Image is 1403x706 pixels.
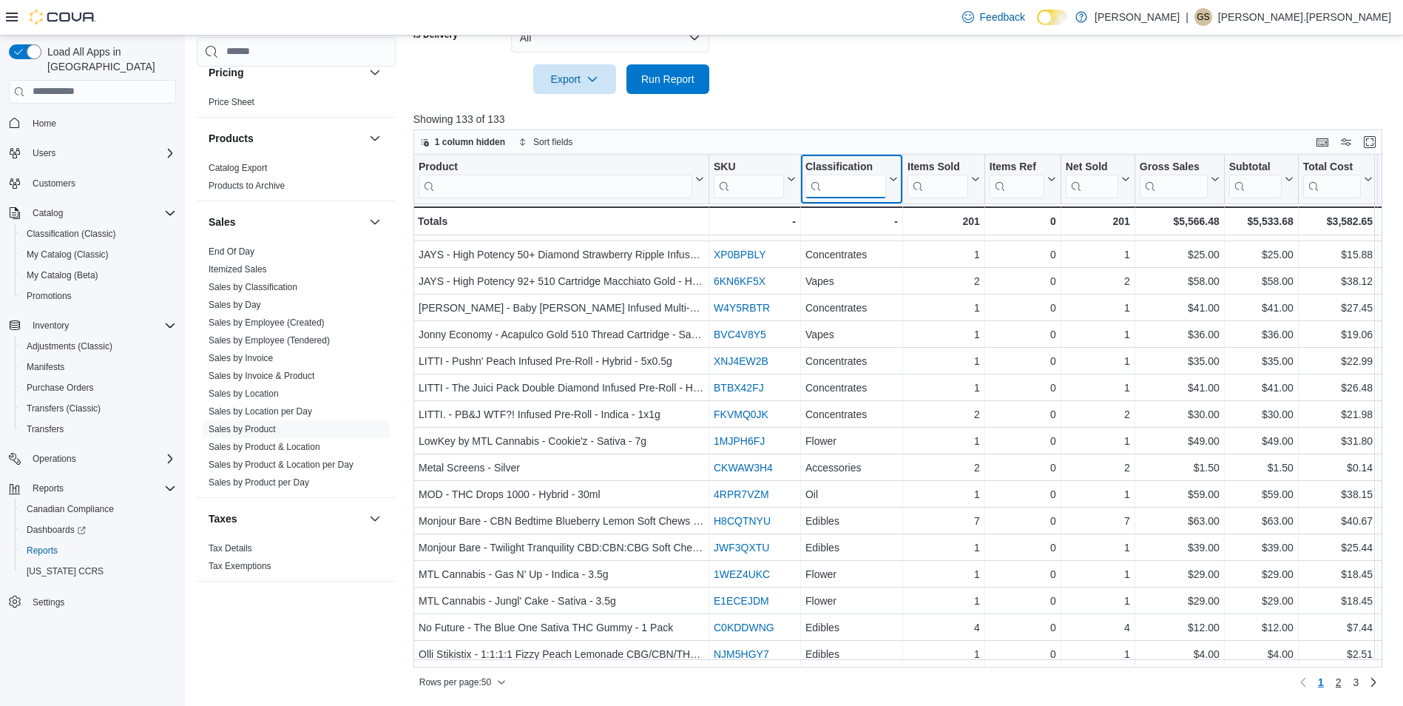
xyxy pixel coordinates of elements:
div: Concentrates [805,379,898,397]
span: Sales by Employee (Tendered) [209,334,330,346]
a: Feedback [956,2,1031,32]
h3: Pricing [209,65,243,80]
div: JAYS - High Potency 50+ Diamond Strawberry Ripple Infused Pre-Roll - Sativa - 3x0.5g [419,246,704,263]
div: 0 [990,219,1056,237]
a: Manifests [21,358,70,376]
span: Sales by Product per Day [209,477,309,488]
a: Itemized Sales [209,264,267,275]
a: Canadian Compliance [21,500,120,518]
div: Products [197,159,396,201]
a: XNJ4EW2B [714,355,768,367]
span: Sales by Classification [209,281,297,293]
button: Display options [1337,133,1355,151]
span: Home [33,118,56,130]
a: 1WEZ4UKC [714,568,770,580]
a: 6KN6KF5X [714,275,765,287]
div: Geoff St.Germain [1194,8,1212,26]
div: SKU [714,160,784,174]
button: Products [209,131,363,146]
div: $58.00 [1140,272,1220,290]
button: Inventory [27,317,75,334]
div: $49.00 [1229,432,1294,450]
div: LITTI. - PB&J WTF?! Infused Pre-Roll - Indica - 1x1g [419,406,704,423]
button: Classification [805,160,898,198]
button: Keyboard shortcuts [1314,133,1331,151]
span: Promotions [27,290,72,302]
a: C0KDDWNG [714,622,774,633]
button: Catalog [3,203,182,223]
div: 0 [990,352,1056,370]
p: Showing 133 of 133 [413,112,1393,127]
span: Promotions [21,287,176,305]
a: Sales by Classification [209,282,297,292]
div: Hiway - Fast Lane Sativa - 3.5g [419,219,704,237]
div: Product [419,160,692,198]
span: Sales by Location [209,388,279,400]
div: Gross Sales [1140,160,1208,174]
div: 1 [1066,379,1130,397]
span: Price Sheet [209,96,254,108]
div: 2 [907,406,980,423]
button: My Catalog (Classic) [15,244,182,265]
a: My Catalog (Classic) [21,246,115,263]
button: Net Sold [1066,160,1130,198]
div: Pricing [197,93,396,117]
div: 0 [990,459,1056,477]
button: Operations [3,448,182,469]
div: Concentrates [805,352,898,370]
span: Operations [33,453,76,465]
button: Users [3,143,182,164]
a: Next page [1365,673,1382,691]
a: XP0BPBLY [714,249,766,260]
a: Tax Details [209,543,252,554]
div: 2 [1066,272,1130,290]
div: $15.00 [1140,219,1220,237]
span: End Of Day [209,246,254,258]
div: 0 [990,212,1056,230]
p: [PERSON_NAME] [1095,8,1180,26]
div: LITTI - The Juici Pack Double Diamond Infused Pre-Roll - Hybrid - 5x0.4g [419,379,704,397]
div: $22.99 [1303,352,1373,370]
div: $41.00 [1140,299,1220,317]
span: Sales by Product & Location [209,441,320,453]
div: 1 [1066,299,1130,317]
div: 201 [1066,212,1130,230]
div: Net Sold [1066,160,1118,198]
h3: Sales [209,215,236,229]
div: Total Cost [1303,160,1361,198]
span: Catalog [27,204,176,222]
a: Transfers [21,420,70,438]
span: Reports [27,545,58,557]
div: Total Cost [1303,160,1361,174]
span: Users [33,147,55,159]
a: Tax Exemptions [209,561,271,571]
a: Transfers (Classic) [21,400,107,417]
div: Vapes [805,326,898,343]
button: Reports [27,480,70,497]
span: Manifests [21,358,176,376]
span: Washington CCRS [21,562,176,580]
div: 1 [1066,326,1130,343]
a: My Catalog (Beta) [21,266,104,284]
a: Promotions [21,287,78,305]
div: $19.06 [1303,326,1373,343]
div: Flower [805,432,898,450]
span: Sales by Invoice & Product [209,370,314,382]
div: Subtotal [1229,160,1282,174]
button: Users [27,144,61,162]
a: Home [27,115,62,132]
button: Subtotal [1229,160,1294,198]
button: Pricing [209,65,363,80]
a: Classification (Classic) [21,225,122,243]
span: Rows per page : 50 [419,676,491,688]
h3: Taxes [209,511,237,526]
span: Feedback [980,10,1025,24]
span: 2 [1336,675,1342,690]
button: Canadian Compliance [15,499,182,520]
span: Sales by Location per Day [209,406,312,417]
span: My Catalog (Classic) [21,246,176,263]
span: Inventory [27,317,176,334]
button: Home [3,112,182,134]
div: 1 [907,352,980,370]
div: 1 [907,432,980,450]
